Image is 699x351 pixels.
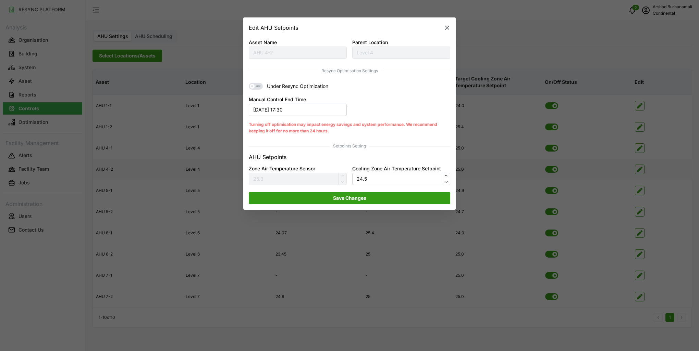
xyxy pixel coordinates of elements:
span: Save Changes [333,192,366,204]
span: Under Resync Optimization [263,83,328,90]
label: Manual Control End Time [249,96,306,104]
button: [DATE] 17:30 [249,104,347,116]
p: AHU Setpoints [249,153,286,161]
p: Turning off optimisation may impact energy savings and system performance. We recommend keeping i... [249,121,450,134]
h2: Edit AHU Setpoints [249,25,298,30]
label: Zone Air Temperature Sensor [249,165,315,172]
label: Asset Name [249,39,277,46]
label: Parent Location [352,39,388,46]
span: Setpoints Setting [249,143,450,150]
span: Resync Optimisation Settings [249,68,450,74]
button: Save Changes [249,192,450,204]
label: Cooling Zone Air Temperature Setpoint [352,165,441,172]
span: OFF [255,83,263,90]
